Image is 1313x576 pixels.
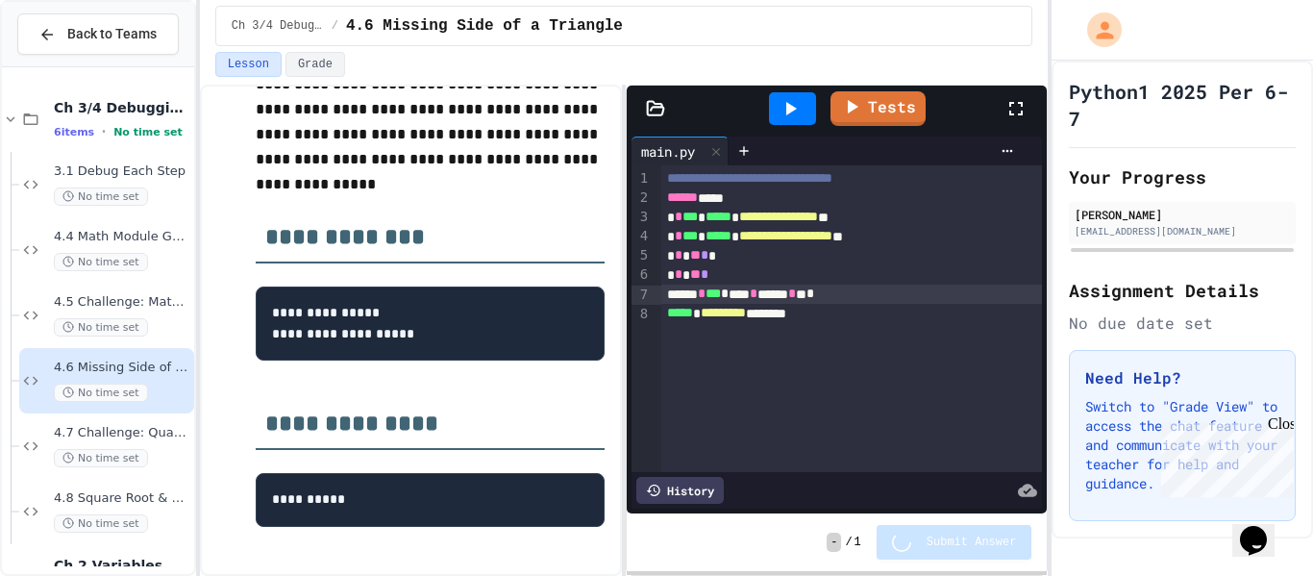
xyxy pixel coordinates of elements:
[54,514,148,533] span: No time set
[332,18,338,34] span: /
[54,188,148,206] span: No time set
[102,124,106,139] span: •
[632,169,651,188] div: 1
[827,533,841,552] span: -
[54,253,148,271] span: No time set
[113,126,183,138] span: No time set
[845,535,852,550] span: /
[1069,163,1296,190] h2: Your Progress
[285,52,345,77] button: Grade
[632,265,651,285] div: 6
[1232,499,1294,557] iframe: chat widget
[632,141,705,162] div: main.py
[54,318,148,337] span: No time set
[54,425,190,441] span: 4.7 Challenge: Quadratic Formula
[54,126,94,138] span: 6 items
[1153,415,1294,497] iframe: chat widget
[1067,8,1127,52] div: My Account
[632,188,651,208] div: 2
[8,8,133,122] div: Chat with us now!Close
[54,384,148,402] span: No time set
[632,246,651,265] div: 5
[54,360,190,376] span: 4.6 Missing Side of a Triangle
[67,24,157,44] span: Back to Teams
[1075,224,1290,238] div: [EMAIL_ADDRESS][DOMAIN_NAME]
[54,557,190,574] span: Ch 2 Variables, Statements & Expressions
[54,490,190,507] span: 4.8 Square Root & Absolute Value
[232,18,324,34] span: Ch 3/4 Debugging/Modules
[54,449,148,467] span: No time set
[54,99,190,116] span: Ch 3/4 Debugging/Modules
[632,305,651,324] div: 8
[346,14,623,38] span: 4.6 Missing Side of a Triangle
[855,535,861,550] span: 1
[1075,206,1290,223] div: [PERSON_NAME]
[636,477,724,504] div: History
[632,208,651,227] div: 3
[54,229,190,245] span: 4.4 Math Module GCD
[1069,277,1296,304] h2: Assignment Details
[54,163,190,180] span: 3.1 Debug Each Step
[215,52,282,77] button: Lesson
[927,535,1017,550] span: Submit Answer
[1069,78,1296,132] h1: Python1 2025 Per 6-7
[1085,366,1279,389] h3: Need Help?
[632,286,651,305] div: 7
[632,227,651,246] div: 4
[830,91,926,126] a: Tests
[1085,397,1279,493] p: Switch to "Grade View" to access the chat feature and communicate with your teacher for help and ...
[1069,312,1296,335] div: No due date set
[54,294,190,311] span: 4.5 Challenge: Math Module exp()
